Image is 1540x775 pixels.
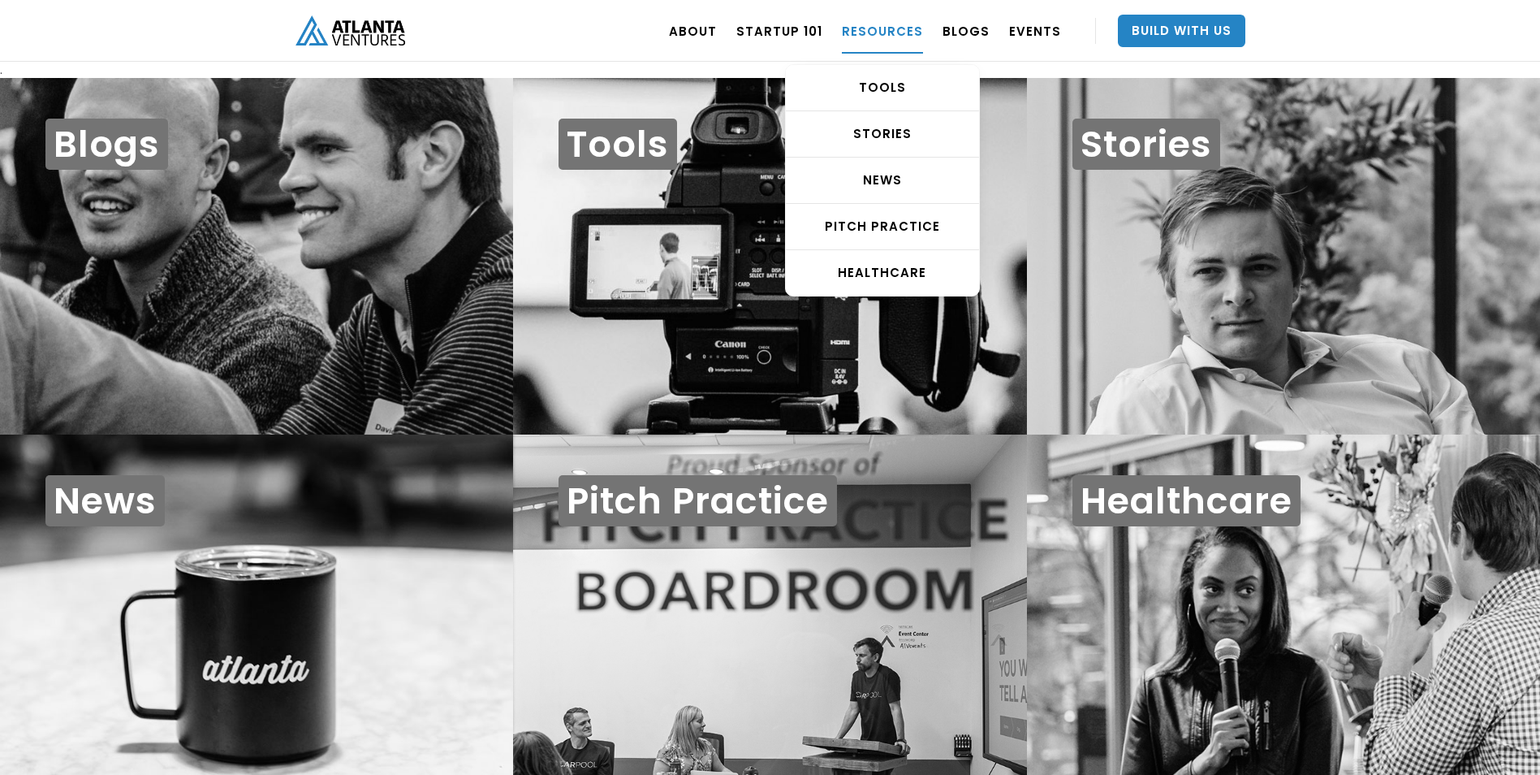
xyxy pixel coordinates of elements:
[669,8,717,54] a: ABOUT
[1027,78,1540,435] a: Stories
[786,158,979,204] a: NEWS
[1072,475,1301,526] h1: Healthcare
[786,265,979,281] div: HEALTHCARE
[943,8,990,54] a: BLOGS
[786,126,979,142] div: STORIES
[786,80,979,96] div: TOOLS
[786,65,979,111] a: TOOLS
[842,8,923,54] a: RESOURCES
[786,204,979,250] a: Pitch Practice
[513,78,1026,435] a: Tools
[559,119,677,170] h1: Tools
[786,172,979,188] div: NEWS
[45,119,168,170] h1: Blogs
[559,475,837,526] h1: Pitch Practice
[45,475,165,526] h1: News
[786,219,979,235] div: Pitch Practice
[736,8,822,54] a: Startup 101
[1072,119,1220,170] h1: Stories
[1009,8,1061,54] a: EVENTS
[786,250,979,296] a: HEALTHCARE
[786,111,979,158] a: STORIES
[1118,15,1245,47] a: Build With Us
